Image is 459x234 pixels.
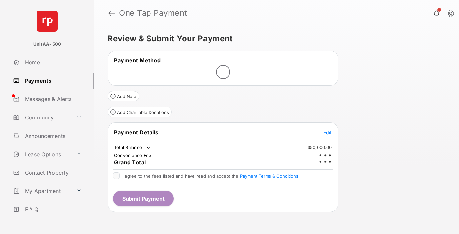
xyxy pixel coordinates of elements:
[108,91,139,101] button: Add Note
[307,144,332,150] td: $50,000.00
[10,146,74,162] a: Lease Options
[122,173,298,179] span: I agree to the fees listed and have read and accept the
[108,107,172,117] button: Add Charitable Donations
[10,183,74,199] a: My Apartment
[114,144,151,151] td: Total Balance
[10,128,94,144] a: Announcements
[114,152,152,158] td: Convenience Fee
[10,110,74,125] a: Community
[114,159,146,166] span: Grand Total
[113,191,174,206] button: Submit Payment
[323,130,332,135] span: Edit
[323,129,332,136] button: Edit
[114,57,161,64] span: Payment Method
[10,54,94,70] a: Home
[114,129,159,136] span: Payment Details
[10,202,94,217] a: F.A.Q.
[10,91,94,107] a: Messages & Alerts
[240,173,298,179] button: I agree to the fees listed and have read and accept the
[37,11,58,32] img: svg+xml;base64,PHN2ZyB4bWxucz0iaHR0cDovL3d3dy53My5vcmcvMjAwMC9zdmciIHdpZHRoPSI2NCIgaGVpZ2h0PSI2NC...
[108,35,441,43] h5: Review & Submit Your Payment
[119,9,187,17] strong: One Tap Payment
[33,41,61,48] p: UnitAA- 500
[10,73,94,89] a: Payments
[10,165,94,181] a: Contact Property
